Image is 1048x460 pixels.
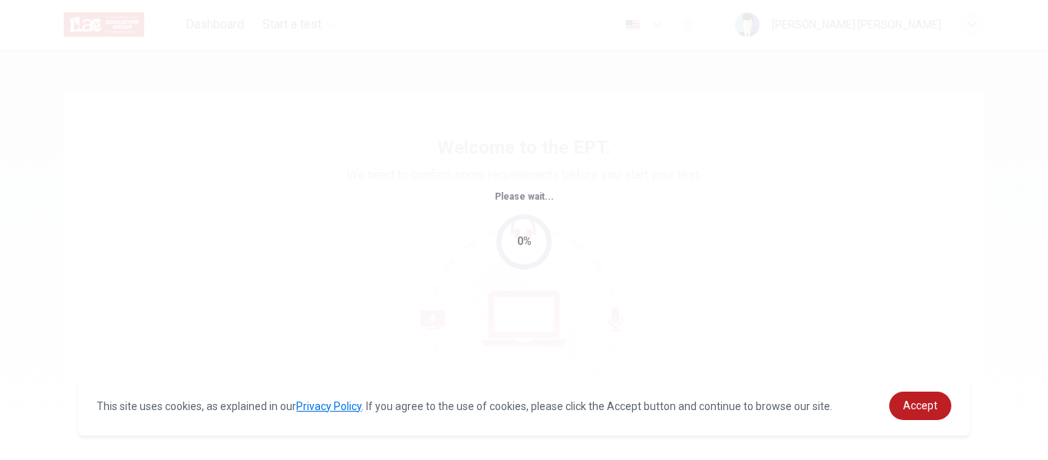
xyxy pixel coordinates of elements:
[78,376,969,435] div: cookieconsent
[903,399,938,412] span: Accept
[495,191,554,202] span: Please wait...
[517,233,532,250] div: 0%
[296,400,361,412] a: Privacy Policy
[889,392,951,420] a: dismiss cookie message
[97,400,832,412] span: This site uses cookies, as explained in our . If you agree to the use of cookies, please click th...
